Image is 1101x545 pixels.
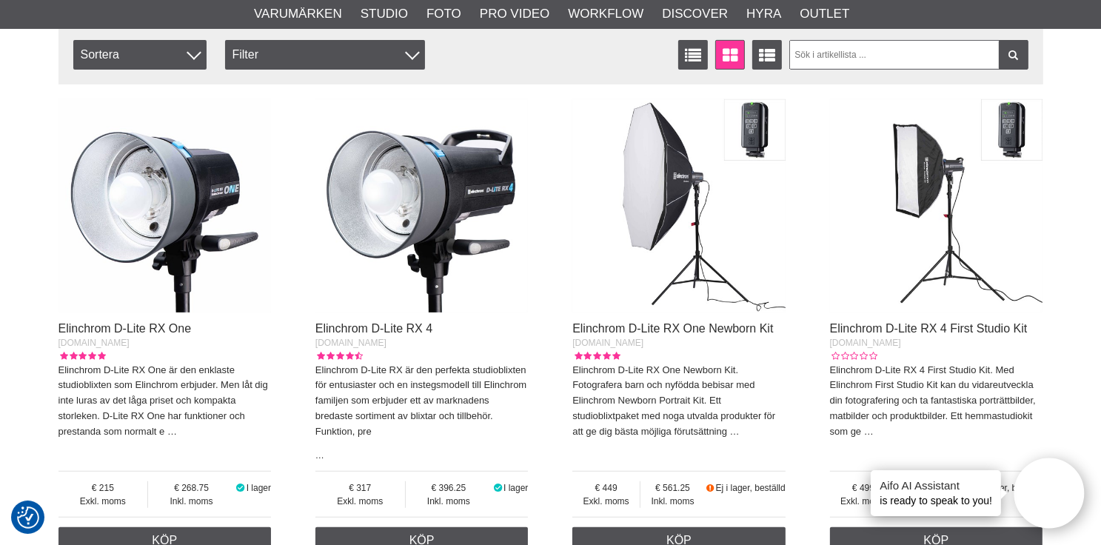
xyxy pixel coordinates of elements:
span: Exkl. moms [58,495,148,508]
a: Filtrera [999,40,1028,70]
a: Hyra [746,4,781,24]
a: Listvisning [678,40,708,70]
a: Elinchrom D-Lite RX One [58,322,192,335]
p: Elinchrom D-Lite RX One är den enklaste studioblixten som Elinchrom erbjuder. Men låt dig inte lu... [58,363,272,440]
img: Elinchrom D-Lite RX One [58,99,272,312]
img: Revisit consent button [17,506,39,529]
a: … [864,426,874,437]
span: Inkl. moms [148,495,235,508]
a: Elinchrom D-Lite RX One Newborn Kit [572,322,773,335]
span: 499 [830,481,897,495]
div: is ready to speak to you! [871,470,1001,516]
span: 317 [315,481,405,495]
button: Samtyckesinställningar [17,504,39,531]
a: Discover [662,4,728,24]
span: Exkl. moms [572,495,640,508]
img: Elinchrom D-Lite RX One Newborn Kit [572,99,786,312]
span: Inkl. moms [406,495,492,508]
h4: Aifo AI Assistant [880,478,992,493]
i: I lager [492,483,503,493]
span: [DOMAIN_NAME] [315,338,386,348]
span: 561.25 [640,481,705,495]
a: Outlet [800,4,849,24]
p: Elinchrom D-Lite RX One Newborn Kit. Fotografera barn och nyfödda bebisar med Elinchrom Newborn P... [572,363,786,440]
span: I lager [503,483,528,493]
i: Beställd [705,483,716,493]
div: Filter [225,40,425,70]
img: Elinchrom D-Lite RX 4 First Studio Kit [830,99,1043,312]
span: Ej i lager, beställd [716,483,786,493]
a: Utökad listvisning [752,40,782,70]
a: … [167,426,177,437]
a: Foto [426,4,461,24]
span: 215 [58,481,148,495]
span: 449 [572,481,640,495]
div: Kundbetyg: 5.00 [572,350,620,363]
span: [DOMAIN_NAME] [572,338,643,348]
div: Kundbetyg: 5.00 [58,350,106,363]
div: Kundbetyg: 0 [830,350,877,363]
i: I lager [235,483,247,493]
div: Kundbetyg: 4.50 [315,350,363,363]
span: Ej i lager, beställd [973,483,1043,493]
input: Sök i artikellista ... [789,40,1028,70]
a: Varumärken [254,4,342,24]
img: Elinchrom D-Lite RX 4 [315,99,529,312]
span: 268.75 [148,481,235,495]
span: Inkl. moms [640,495,705,508]
span: [DOMAIN_NAME] [830,338,901,348]
a: Elinchrom D-Lite RX 4 [315,322,432,335]
span: 396.25 [406,481,492,495]
a: Pro Video [480,4,549,24]
a: Elinchrom D-Lite RX 4 First Studio Kit [830,322,1028,335]
span: Exkl. moms [315,495,405,508]
a: Studio [361,4,408,24]
span: Sortera [73,40,207,70]
span: [DOMAIN_NAME] [58,338,130,348]
a: Workflow [568,4,643,24]
a: … [315,450,324,461]
span: Exkl. moms [830,495,897,508]
a: Fönstervisning [715,40,745,70]
span: I lager [247,483,271,493]
p: Elinchrom D-Lite RX är den perfekta studioblixten för entusiaster och en instegsmodell till Elinc... [315,363,529,440]
a: … [730,426,740,437]
p: Elinchrom D-Lite RX 4 First Studio Kit. Med Elinchrom First Studio Kit kan du vidareutveckla din ... [830,363,1043,440]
